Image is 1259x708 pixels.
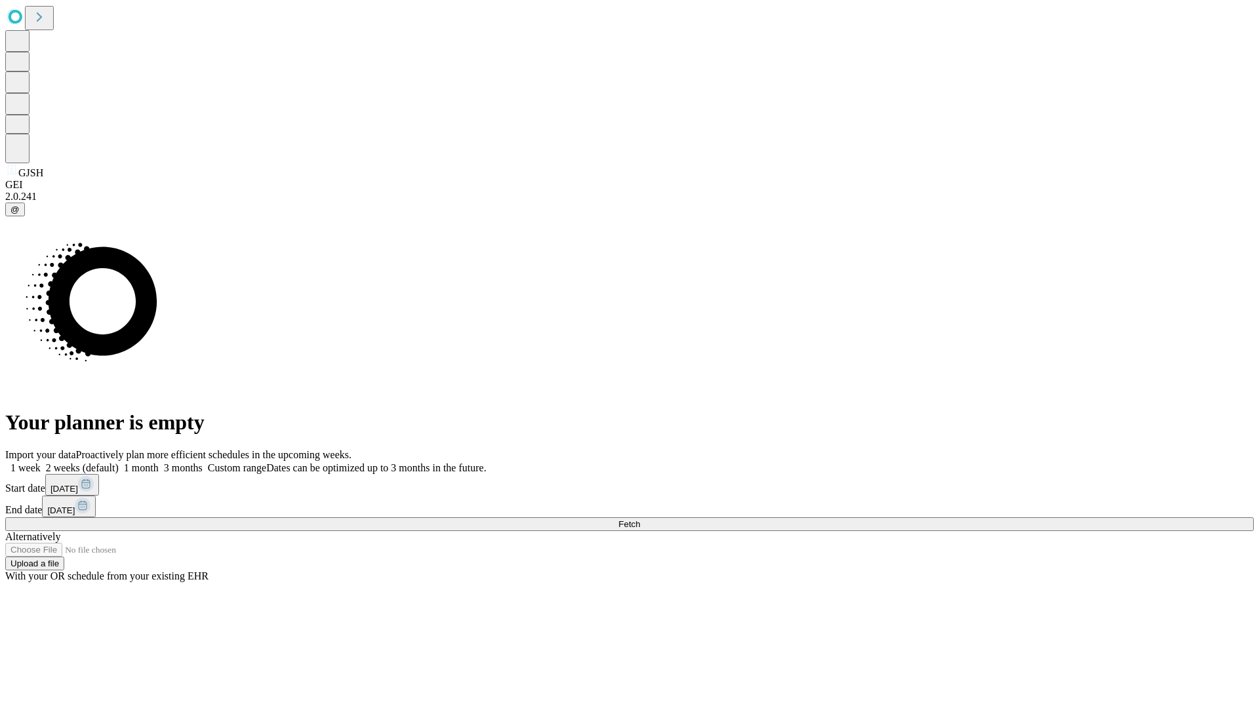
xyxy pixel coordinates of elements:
span: 3 months [164,462,203,473]
h1: Your planner is empty [5,410,1254,435]
div: Start date [5,474,1254,496]
button: [DATE] [42,496,96,517]
span: Dates can be optimized up to 3 months in the future. [266,462,486,473]
span: Alternatively [5,531,60,542]
span: [DATE] [47,505,75,515]
span: @ [10,205,20,214]
span: 2 weeks (default) [46,462,119,473]
div: End date [5,496,1254,517]
span: 1 month [124,462,159,473]
span: Proactively plan more efficient schedules in the upcoming weeks. [76,449,351,460]
span: With your OR schedule from your existing EHR [5,570,209,581]
button: Upload a file [5,557,64,570]
span: [DATE] [50,484,78,494]
button: @ [5,203,25,216]
span: Custom range [208,462,266,473]
span: Fetch [618,519,640,529]
span: 1 week [10,462,41,473]
div: GEI [5,179,1254,191]
button: [DATE] [45,474,99,496]
span: Import your data [5,449,76,460]
button: Fetch [5,517,1254,531]
span: GJSH [18,167,43,178]
div: 2.0.241 [5,191,1254,203]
